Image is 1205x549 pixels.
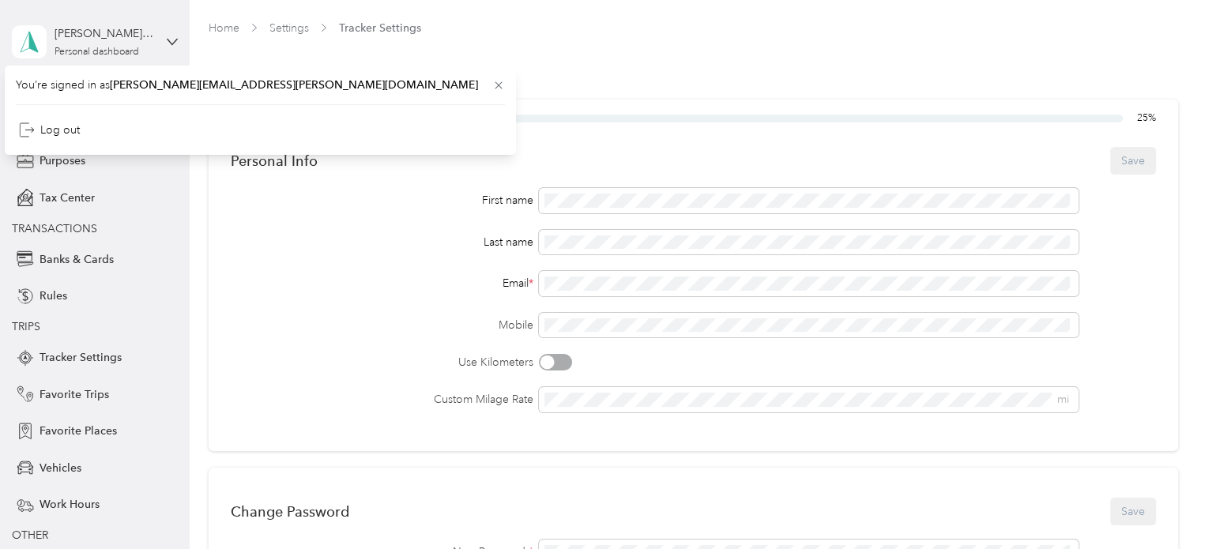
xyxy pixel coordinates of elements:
[231,354,533,370] label: Use Kilometers
[1137,111,1156,126] span: 25 %
[231,234,533,250] div: Last name
[1057,393,1069,406] span: mi
[55,25,153,42] div: [PERSON_NAME][EMAIL_ADDRESS][PERSON_NAME][DOMAIN_NAME]
[16,77,505,93] span: You’re signed in as
[231,317,533,333] label: Mobile
[231,192,533,209] div: First name
[55,47,139,57] div: Personal dashboard
[40,288,67,304] span: Rules
[40,386,109,403] span: Favorite Trips
[231,152,318,169] div: Personal Info
[269,21,309,35] a: Settings
[231,503,349,520] div: Change Password
[40,460,81,476] span: Vehicles
[339,20,421,36] span: Tracker Settings
[40,349,122,366] span: Tracker Settings
[19,122,80,138] div: Log out
[40,251,114,268] span: Banks & Cards
[12,528,48,542] span: OTHER
[110,78,478,92] span: [PERSON_NAME][EMAIL_ADDRESS][PERSON_NAME][DOMAIN_NAME]
[40,190,95,206] span: Tax Center
[40,152,85,169] span: Purposes
[1117,461,1205,549] iframe: Everlance-gr Chat Button Frame
[209,21,239,35] a: Home
[40,496,100,513] span: Work Hours
[12,222,97,235] span: TRANSACTIONS
[40,423,117,439] span: Favorite Places
[231,391,533,408] label: Custom Milage Rate
[231,275,533,291] div: Email
[12,320,40,333] span: TRIPS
